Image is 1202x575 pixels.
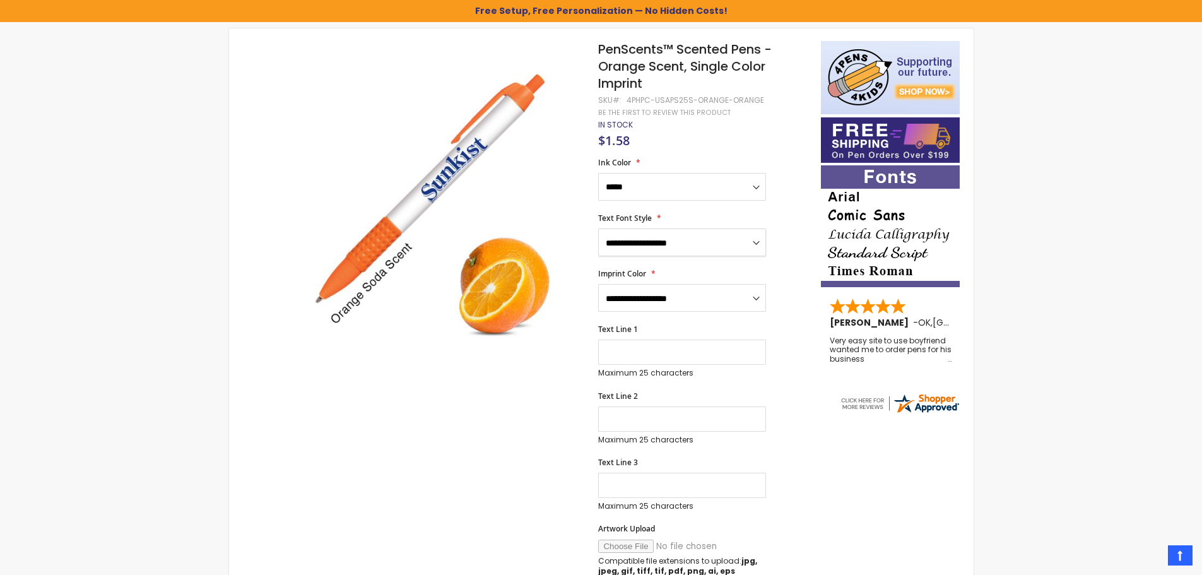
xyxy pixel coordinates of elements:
[598,435,766,445] p: Maximum 25 characters
[598,95,622,105] strong: SKU
[598,157,631,168] span: Ink Color
[821,165,960,287] img: font-personalization-examples
[598,132,630,149] span: $1.58
[821,41,960,114] img: 4pens 4 kids
[598,324,638,335] span: Text Line 1
[598,213,652,223] span: Text Font Style
[1168,545,1193,566] a: Top
[598,457,638,468] span: Text Line 3
[598,40,772,92] span: PenScents™ Scented Pens - Orange Scent, Single Color Imprint
[254,40,582,367] img: PenScents™ Scented Pens - Orange Scent, Single Color Imprint
[933,316,1025,329] span: [GEOGRAPHIC_DATA]
[839,406,960,417] a: 4pens.com certificate URL
[627,95,764,105] div: 4PHPC-USAPS25S-ORANGE-ORANGE
[598,268,646,279] span: Imprint Color
[598,391,638,401] span: Text Line 2
[913,316,1025,329] span: - ,
[598,501,766,511] p: Maximum 25 characters
[918,316,931,329] span: OK
[598,108,731,117] a: Be the first to review this product
[598,523,655,534] span: Artwork Upload
[598,119,633,130] span: In stock
[830,316,913,329] span: [PERSON_NAME]
[821,117,960,163] img: Free shipping on orders over $199
[839,392,960,415] img: 4pens.com widget logo
[598,120,633,130] div: Availability
[830,336,952,364] div: Very easy site to use boyfriend wanted me to order pens for his business
[598,368,766,378] p: Maximum 25 characters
